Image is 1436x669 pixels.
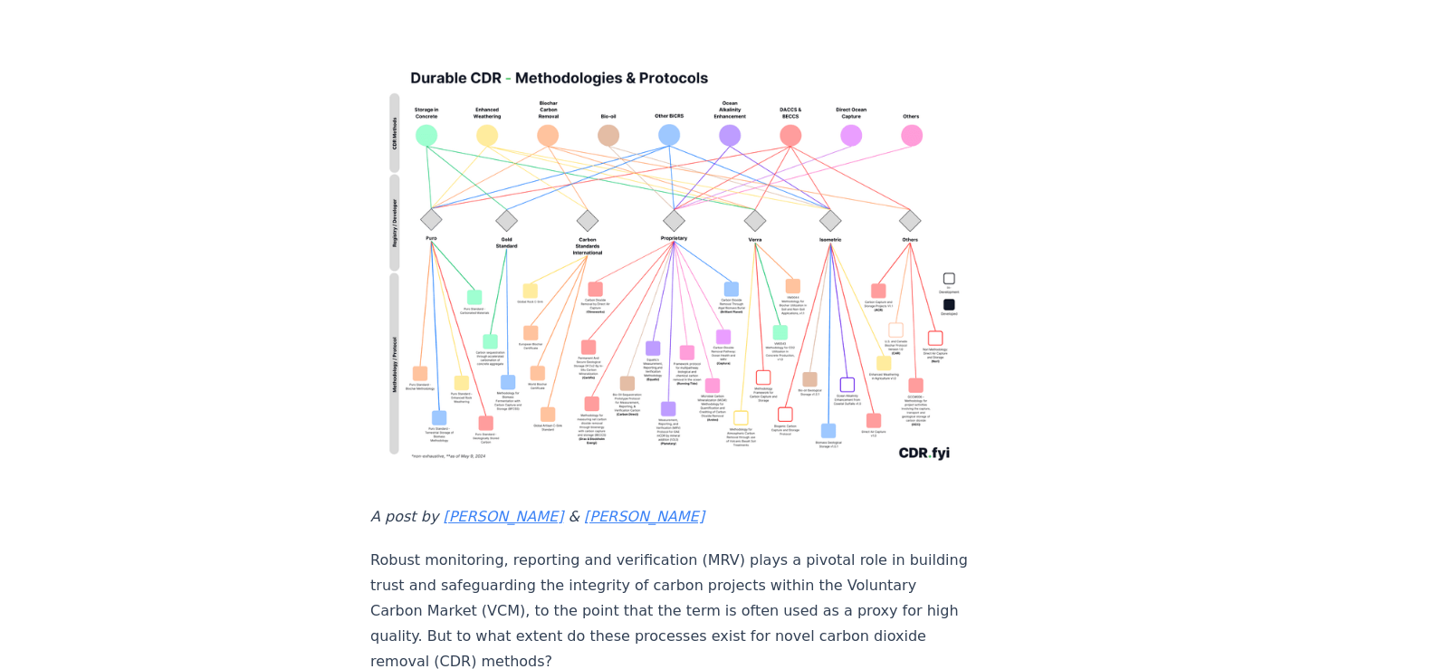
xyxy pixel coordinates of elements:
[568,508,579,525] em: &
[443,508,563,525] a: [PERSON_NAME]
[370,508,438,525] em: A post by
[370,48,970,475] img: blog post image
[584,508,704,525] a: [PERSON_NAME]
